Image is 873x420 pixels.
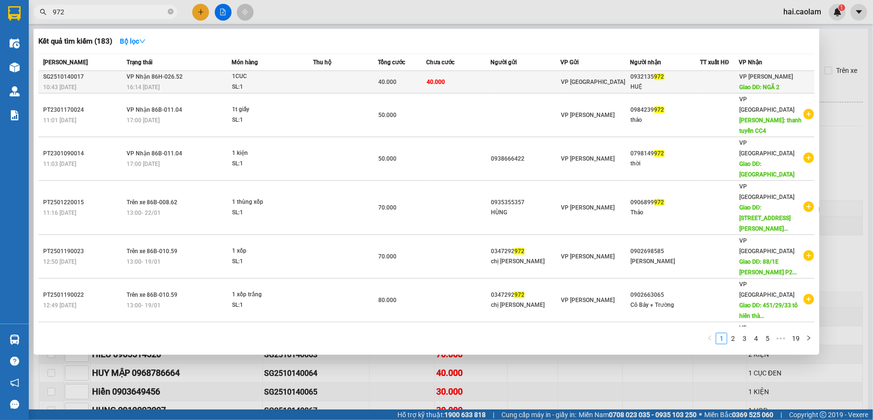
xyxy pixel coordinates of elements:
input: Tìm tên, số ĐT hoặc mã đơn [53,7,166,17]
button: right [803,333,815,344]
span: Món hàng [232,59,258,66]
span: 13:00 - 19/01 [127,258,161,265]
span: 17:00 [DATE] [127,117,160,124]
span: Giao DĐ: NGÃ 2 [739,84,780,91]
div: PT2301170024 [43,105,124,115]
span: 50.000 [378,112,396,118]
div: 0984239 [631,105,700,115]
span: Trạng thái [127,59,152,66]
a: 19 [789,333,803,344]
div: 1 thùng xốp [232,197,304,208]
li: 3 [739,333,750,344]
div: [PERSON_NAME] [631,257,700,267]
div: chị [PERSON_NAME] [491,300,560,310]
span: 10:43 [DATE] [43,84,76,91]
span: VP [GEOGRAPHIC_DATA] [561,79,625,85]
div: 1 xốp [232,246,304,257]
a: 1 [716,333,727,344]
div: 0938666422 [491,154,560,164]
div: SL: 1 [232,115,304,126]
span: VP Gửi [560,59,579,66]
span: 972 [514,292,524,298]
div: SG2510140017 [43,72,124,82]
span: close-circle [168,8,174,17]
span: plus-circle [803,294,814,304]
span: Giao DĐ: [STREET_ADDRESS][PERSON_NAME]... [739,204,791,232]
span: Giao DĐ: 88/1E [PERSON_NAME] P2... [739,258,797,276]
li: Next 5 Pages [773,333,789,344]
span: question-circle [10,357,19,366]
div: 0347292 [491,246,560,257]
span: Tổng cước [378,59,405,66]
span: plus-circle [803,152,814,163]
li: Previous Page [704,333,716,344]
div: 0902698585 [631,246,700,257]
span: Trên xe 86B-010.59 [127,248,177,255]
span: left [707,335,713,341]
div: Cô Bảy + Trường [631,300,700,310]
span: [PERSON_NAME]: thanh tuyền CC4 [739,117,802,134]
div: 0347292 [491,290,560,300]
div: 0935355357 [491,198,560,208]
div: SL: 1 [232,208,304,218]
li: 4 [750,333,762,344]
div: 0932135 [631,72,700,82]
span: right [806,335,812,341]
span: 972 [654,106,664,113]
span: VP [GEOGRAPHIC_DATA] [739,183,794,200]
span: VP [PERSON_NAME] [561,253,615,260]
span: message [10,400,19,409]
div: PT2501190023 [43,246,124,257]
div: SL: 1 [232,257,304,267]
span: 13:00 - 19/01 [127,302,161,309]
span: VP Nhận 86B-011.04 [127,106,182,113]
span: 11:16 [DATE] [43,210,76,216]
span: TT xuất HĐ [700,59,729,66]
div: 1t giấy [232,105,304,115]
img: warehouse-icon [10,38,20,48]
span: Giao DĐ: [GEOGRAPHIC_DATA] [739,161,794,178]
span: VP Nhận [739,59,762,66]
span: 11:03 [DATE] [43,161,76,167]
span: 12:49 [DATE] [43,302,76,309]
span: 50.000 [378,155,396,162]
img: warehouse-icon [10,335,20,345]
div: thời [631,159,700,169]
button: left [704,333,716,344]
span: 40.000 [427,79,445,85]
a: 3 [739,333,750,344]
img: logo-vxr [8,6,21,21]
span: 80.000 [378,297,396,303]
span: VP [PERSON_NAME] [561,204,615,211]
div: 0798149 [631,149,700,159]
span: VP [GEOGRAPHIC_DATA] [739,96,794,113]
div: thảo [631,115,700,125]
span: VP [GEOGRAPHIC_DATA] [739,140,794,157]
span: plus-circle [803,201,814,212]
span: 972 [654,73,664,80]
span: Người nhận [630,59,662,66]
span: VP Nhận 86B-011.04 [127,150,182,157]
span: VP [GEOGRAPHIC_DATA] [739,281,794,298]
span: plus-circle [803,109,814,119]
span: VP [PERSON_NAME] [561,297,615,303]
span: 70.000 [378,253,396,260]
span: Giao DĐ: 451/29/33 tô hiên thà... [739,302,798,319]
div: SL: 1 [232,300,304,311]
span: VP Nhận 86H-026.52 [127,73,183,80]
span: Trên xe 86B-010.59 [127,292,177,298]
span: VP [PERSON_NAME] [561,112,615,118]
span: 972 [654,150,664,157]
span: Thu hộ [314,59,332,66]
div: HÙNG [491,208,560,218]
li: 5 [762,333,773,344]
div: 0906899 [631,198,700,208]
div: PT2501220015 [43,198,124,208]
span: search [40,9,47,15]
a: 2 [728,333,738,344]
li: 1 [716,333,727,344]
span: 972 [654,199,664,206]
span: 40.000 [378,79,396,85]
span: 972 [514,248,524,255]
